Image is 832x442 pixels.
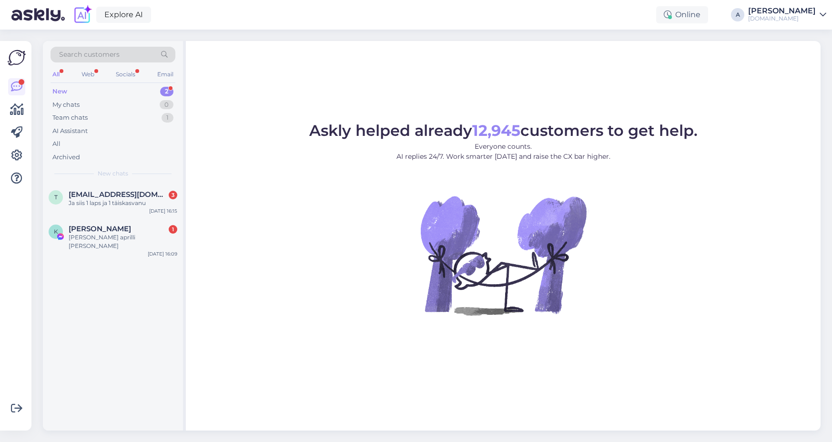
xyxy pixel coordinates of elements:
[8,49,26,67] img: Askly Logo
[54,228,58,235] span: K
[472,121,520,140] b: 12,945
[149,207,177,215] div: [DATE] 16:15
[52,113,88,123] div: Team chats
[54,194,58,201] span: t
[160,100,173,110] div: 0
[309,142,698,162] p: Everyone counts. AI replies 24/7. Work smarter [DATE] and raise the CX bar higher.
[69,225,131,233] span: Kristiina Borisik
[148,250,177,257] div: [DATE] 16:09
[96,7,151,23] a: Explore AI
[162,113,173,123] div: 1
[748,7,826,22] a: [PERSON_NAME][DOMAIN_NAME]
[69,199,177,207] div: Ja siis 1 laps ja 1 täiskasvanu
[52,87,67,96] div: New
[72,5,92,25] img: explore-ai
[160,87,173,96] div: 2
[309,121,698,140] span: Askly helped already customers to get help.
[98,169,128,178] span: New chats
[52,100,80,110] div: My chats
[51,68,61,81] div: All
[52,153,80,162] div: Archived
[69,233,177,250] div: [PERSON_NAME] aprilli [PERSON_NAME]
[169,191,177,199] div: 3
[417,169,589,341] img: No Chat active
[69,190,168,199] span: tuvike009@hot.ee
[748,7,816,15] div: [PERSON_NAME]
[731,8,744,21] div: A
[748,15,816,22] div: [DOMAIN_NAME]
[155,68,175,81] div: Email
[52,139,61,149] div: All
[80,68,96,81] div: Web
[114,68,137,81] div: Socials
[169,225,177,234] div: 1
[656,6,708,23] div: Online
[52,126,88,136] div: AI Assistant
[59,50,120,60] span: Search customers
